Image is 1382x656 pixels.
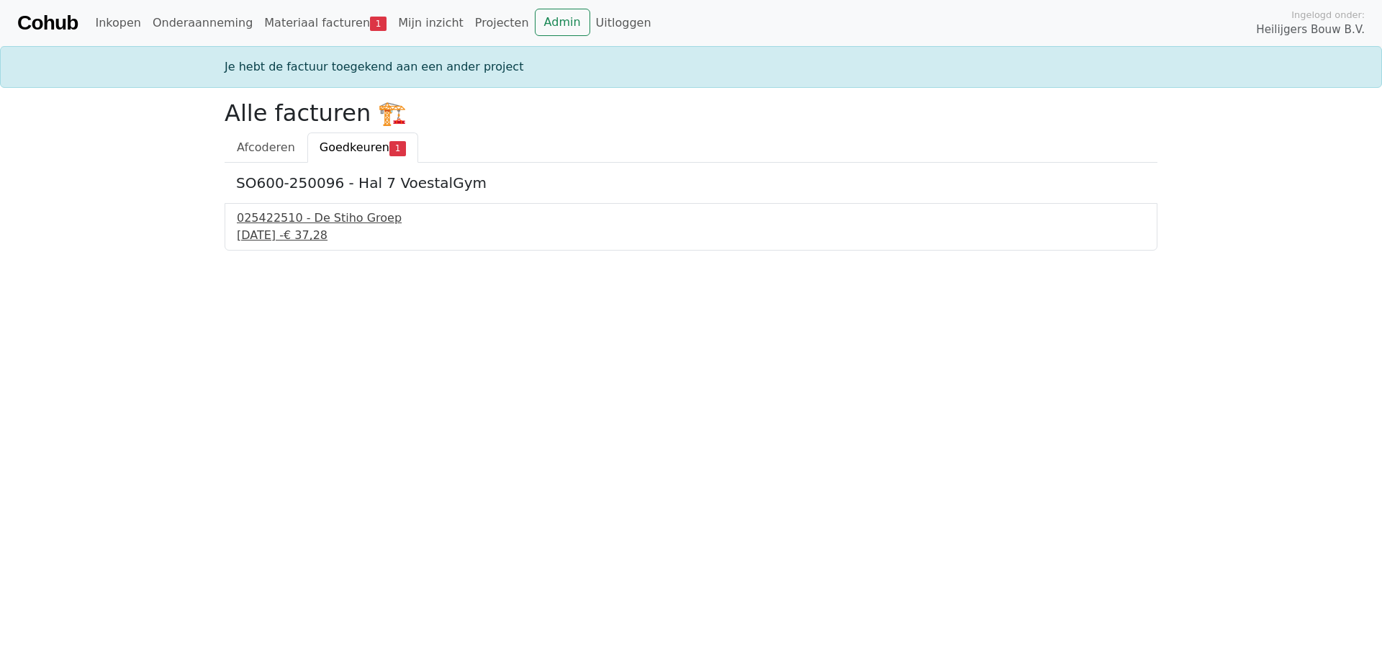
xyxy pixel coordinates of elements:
div: 025422510 - De Stiho Groep [237,210,1145,227]
a: Materiaal facturen1 [258,9,392,37]
span: 1 [370,17,387,31]
a: Uitloggen [590,9,657,37]
a: Goedkeuren1 [307,132,418,163]
span: Goedkeuren [320,140,389,154]
span: € 37,28 [284,228,328,242]
a: Cohub [17,6,78,40]
div: [DATE] - [237,227,1145,244]
h2: Alle facturen 🏗️ [225,99,1157,127]
a: 025422510 - De Stiho Groep[DATE] -€ 37,28 [237,210,1145,244]
a: Onderaanneming [147,9,258,37]
span: Afcoderen [237,140,295,154]
a: Admin [535,9,590,36]
span: Heilijgers Bouw B.V. [1256,22,1365,38]
h5: SO600-250096 - Hal 7 VoestalGym [236,174,1146,192]
a: Inkopen [89,9,146,37]
a: Afcoderen [225,132,307,163]
a: Mijn inzicht [392,9,469,37]
span: 1 [389,141,406,156]
a: Projecten [469,9,535,37]
div: Je hebt de factuur toegekend aan een ander project [216,58,1166,76]
span: Ingelogd onder: [1291,8,1365,22]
